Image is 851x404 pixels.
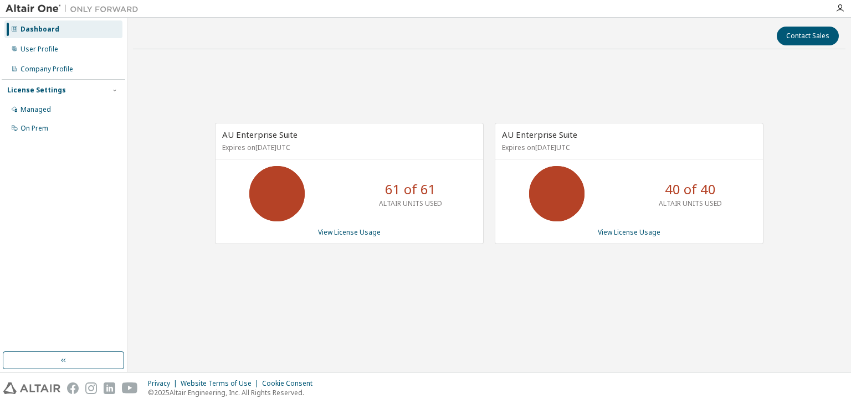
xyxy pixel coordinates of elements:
[20,45,58,54] div: User Profile
[85,382,97,394] img: instagram.svg
[385,180,436,199] p: 61 of 61
[318,227,381,237] a: View License Usage
[20,65,73,74] div: Company Profile
[104,382,115,394] img: linkedin.svg
[222,143,474,152] p: Expires on [DATE] UTC
[6,3,144,14] img: Altair One
[777,27,839,45] button: Contact Sales
[665,180,716,199] p: 40 of 40
[20,25,59,34] div: Dashboard
[222,129,298,140] span: AU Enterprise Suite
[148,388,319,397] p: © 2025 Altair Engineering, Inc. All Rights Reserved.
[3,382,60,394] img: altair_logo.svg
[262,379,319,388] div: Cookie Consent
[502,143,753,152] p: Expires on [DATE] UTC
[67,382,79,394] img: facebook.svg
[379,199,442,208] p: ALTAIR UNITS USED
[598,227,660,237] a: View License Usage
[20,105,51,114] div: Managed
[122,382,138,394] img: youtube.svg
[659,199,722,208] p: ALTAIR UNITS USED
[502,129,577,140] span: AU Enterprise Suite
[148,379,181,388] div: Privacy
[20,124,48,133] div: On Prem
[181,379,262,388] div: Website Terms of Use
[7,86,66,95] div: License Settings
